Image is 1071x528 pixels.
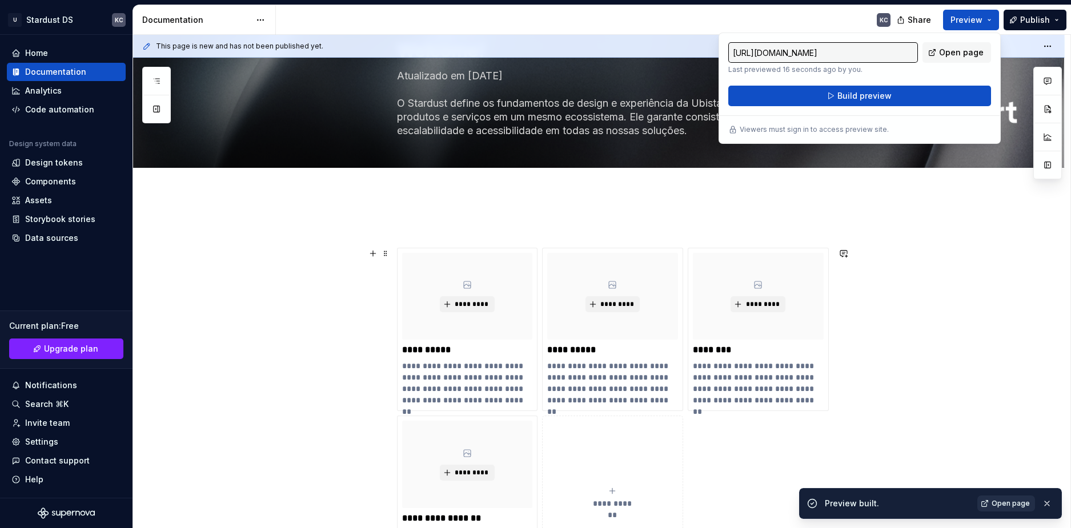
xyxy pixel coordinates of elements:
[908,14,931,26] span: Share
[1004,10,1066,30] button: Publish
[7,63,126,81] a: Documentation
[992,499,1030,508] span: Open page
[7,414,126,432] a: Invite team
[7,433,126,451] a: Settings
[9,139,77,148] div: Design system data
[25,417,70,429] div: Invite team
[25,104,94,115] div: Code automation
[25,398,69,410] div: Search ⌘K
[943,10,999,30] button: Preview
[880,15,888,25] div: KC
[44,343,98,354] span: Upgrade plan
[7,172,126,191] a: Components
[38,507,95,519] svg: Supernova Logo
[977,495,1035,511] a: Open page
[25,455,90,466] div: Contact support
[25,176,76,187] div: Components
[25,66,86,78] div: Documentation
[7,191,126,209] a: Assets
[26,14,73,26] div: Stardust DS
[891,10,938,30] button: Share
[7,154,126,172] a: Design tokens
[1020,14,1050,26] span: Publish
[115,15,123,25] div: KC
[395,67,827,140] textarea: Atualizado em [DATE] O Stardust define os fundamentos de design e experiência da Ubistart, unific...
[7,44,126,62] a: Home
[25,380,77,391] div: Notifications
[837,90,892,102] span: Build preview
[25,436,58,448] div: Settings
[7,82,126,100] a: Analytics
[7,376,126,394] button: Notifications
[25,474,43,485] div: Help
[728,65,918,74] p: Last previewed 16 seconds ago by you.
[7,100,126,119] a: Code automation
[25,85,62,96] div: Analytics
[8,13,22,27] div: U
[156,42,323,51] span: This page is new and has not been published yet.
[740,125,889,134] p: Viewers must sign in to access preview site.
[142,14,250,26] div: Documentation
[7,452,126,470] button: Contact support
[2,7,130,32] button: UStardust DSKC
[939,47,984,58] span: Open page
[7,395,126,413] button: Search ⌘K
[728,86,991,106] button: Build preview
[950,14,982,26] span: Preview
[825,498,970,509] div: Preview built.
[25,195,52,206] div: Assets
[7,229,126,247] a: Data sources
[7,470,126,489] button: Help
[25,232,78,244] div: Data sources
[9,338,123,359] a: Upgrade plan
[25,47,48,59] div: Home
[7,210,126,228] a: Storybook stories
[25,213,95,225] div: Storybook stories
[25,157,83,168] div: Design tokens
[9,320,123,332] div: Current plan : Free
[922,42,991,63] a: Open page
